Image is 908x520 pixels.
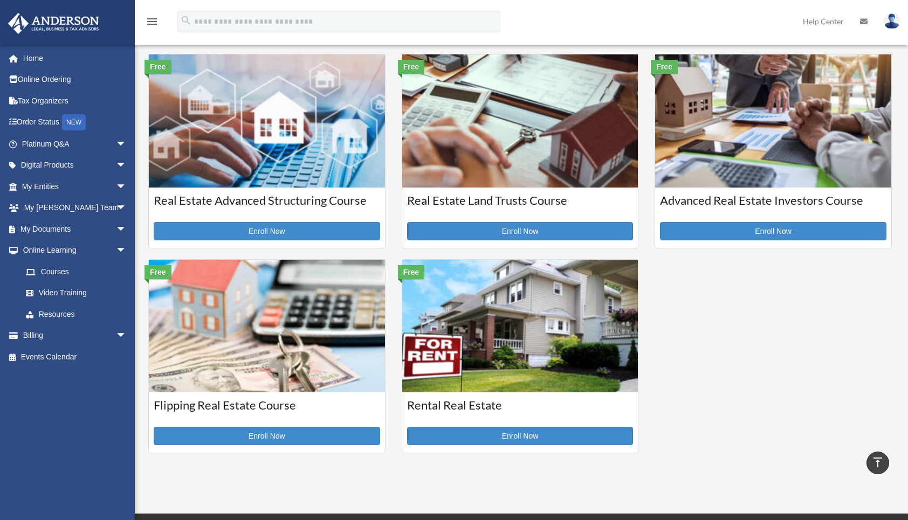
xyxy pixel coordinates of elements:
[8,112,143,134] a: Order StatusNEW
[146,15,159,28] i: menu
[8,69,143,91] a: Online Ordering
[8,47,143,69] a: Home
[116,197,137,219] span: arrow_drop_down
[154,192,380,219] h3: Real Estate Advanced Structuring Course
[660,192,886,219] h3: Advanced Real Estate Investors Course
[116,325,137,347] span: arrow_drop_down
[15,282,143,304] a: Video Training
[146,19,159,28] a: menu
[407,222,634,240] a: Enroll Now
[8,176,143,197] a: My Entitiesarrow_drop_down
[8,346,143,368] a: Events Calendar
[884,13,900,29] img: User Pic
[62,114,86,130] div: NEW
[407,427,634,445] a: Enroll Now
[116,240,137,262] span: arrow_drop_down
[15,303,143,325] a: Resources
[15,261,137,282] a: Courses
[398,60,425,74] div: Free
[8,218,143,240] a: My Documentsarrow_drop_down
[145,60,171,74] div: Free
[8,325,143,346] a: Billingarrow_drop_down
[116,155,137,177] span: arrow_drop_down
[407,192,634,219] h3: Real Estate Land Trusts Course
[8,197,143,219] a: My [PERSON_NAME] Teamarrow_drop_down
[660,222,886,240] a: Enroll Now
[407,397,634,424] h3: Rental Real Estate
[145,265,171,279] div: Free
[116,133,137,155] span: arrow_drop_down
[8,155,143,176] a: Digital Productsarrow_drop_down
[8,240,143,261] a: Online Learningarrow_drop_down
[5,13,102,34] img: Anderson Advisors Platinum Portal
[8,133,143,155] a: Platinum Q&Aarrow_drop_down
[651,60,678,74] div: Free
[8,90,143,112] a: Tax Organizers
[116,218,137,240] span: arrow_drop_down
[154,427,380,445] a: Enroll Now
[866,452,889,474] a: vertical_align_top
[180,15,192,26] i: search
[398,265,425,279] div: Free
[154,222,380,240] a: Enroll Now
[154,397,380,424] h3: Flipping Real Estate Course
[871,456,884,469] i: vertical_align_top
[116,176,137,198] span: arrow_drop_down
